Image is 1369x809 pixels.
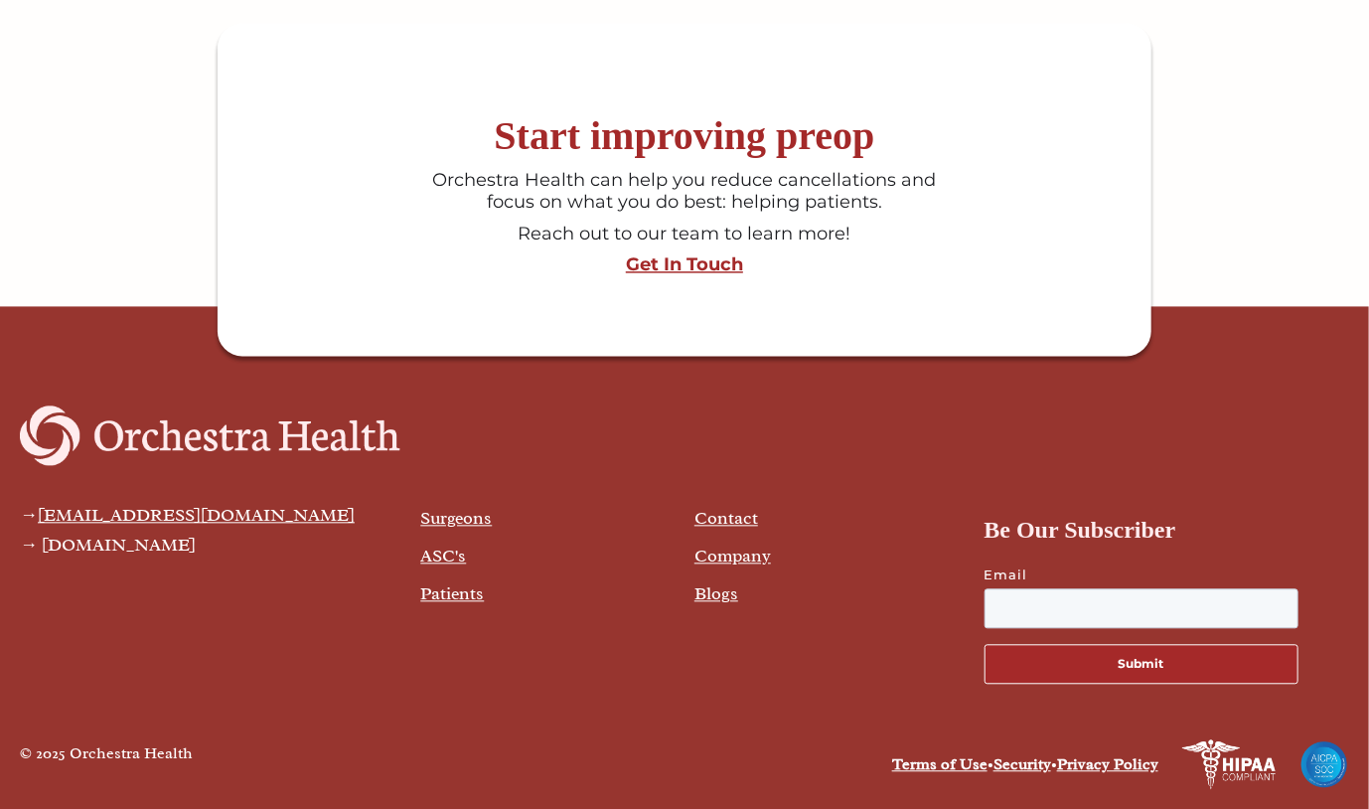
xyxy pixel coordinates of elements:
a: [EMAIL_ADDRESS][DOMAIN_NAME] [38,504,355,526]
button: Submit [985,644,1298,684]
div: → [20,505,355,525]
a: Company [694,545,771,566]
a: Privacy Policy [1057,754,1158,774]
a: Blogs [694,582,738,604]
a: Surgeons [420,507,492,529]
div: © 2025 Orchestra Health [20,739,193,789]
a: Terms of Use [892,754,988,774]
div: → [DOMAIN_NAME] [20,535,355,555]
a: Get In Touch [228,254,1141,276]
div: • • [694,750,1158,778]
a: ASC's [420,545,466,566]
div: Reach out to our team to learn more! [424,224,946,245]
label: Email [985,565,1333,584]
a: Security [993,754,1051,774]
h4: Be Our Subscriber [985,511,1333,549]
h6: Start improving preop [228,112,1141,160]
a: Contact [694,507,758,529]
a: Patients [420,582,484,604]
div: Orchestra Health can help you reduce cancellations and focus on what you do best: helping patients. [424,170,946,213]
